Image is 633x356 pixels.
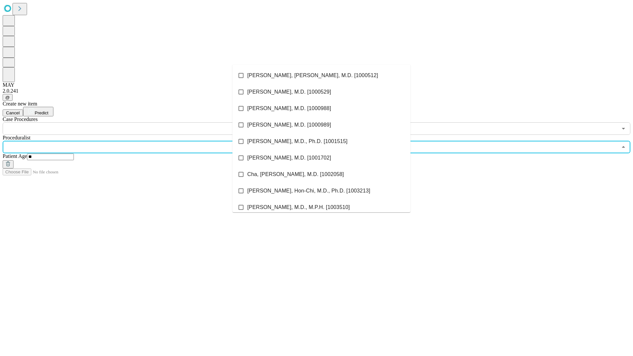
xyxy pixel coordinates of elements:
[247,121,331,129] span: [PERSON_NAME], M.D. [1000989]
[619,142,628,152] button: Close
[247,104,331,112] span: [PERSON_NAME], M.D. [1000988]
[247,137,347,145] span: [PERSON_NAME], M.D., Ph.D. [1001515]
[3,82,630,88] div: MAY
[5,95,10,100] span: @
[23,107,53,116] button: Predict
[3,109,23,116] button: Cancel
[3,94,13,101] button: @
[247,203,350,211] span: [PERSON_NAME], M.D., M.P.H. [1003510]
[247,72,378,79] span: [PERSON_NAME], [PERSON_NAME], M.D. [1000512]
[6,110,20,115] span: Cancel
[3,88,630,94] div: 2.0.241
[247,154,331,162] span: [PERSON_NAME], M.D. [1001702]
[3,153,27,159] span: Patient Age
[247,170,344,178] span: Cha, [PERSON_NAME], M.D. [1002058]
[3,116,38,122] span: Scheduled Procedure
[247,187,370,195] span: [PERSON_NAME], Hon-Chi, M.D., Ph.D. [1003213]
[35,110,48,115] span: Predict
[619,124,628,133] button: Open
[3,101,37,106] span: Create new item
[247,88,331,96] span: [PERSON_NAME], M.D. [1000529]
[3,135,30,140] span: Proceduralist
